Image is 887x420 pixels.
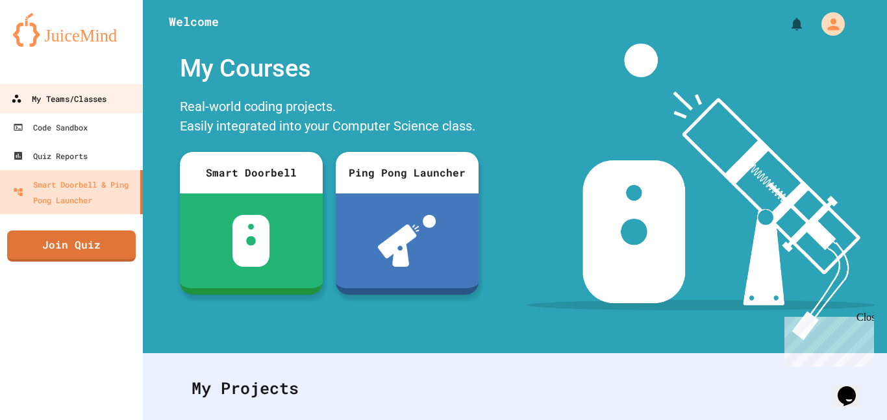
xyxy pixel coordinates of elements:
[173,43,485,93] div: My Courses
[11,91,106,107] div: My Teams/Classes
[180,152,323,193] div: Smart Doorbell
[765,13,808,35] div: My Notifications
[832,368,874,407] iframe: chat widget
[179,363,851,414] div: My Projects
[779,312,874,367] iframe: chat widget
[5,5,90,82] div: Chat with us now!Close
[13,148,88,164] div: Quiz Reports
[7,230,136,262] a: Join Quiz
[13,13,130,47] img: logo-orange.svg
[232,215,269,267] img: sdb-white.svg
[13,177,135,208] div: Smart Doorbell & Ping Pong Launcher
[13,119,88,135] div: Code Sandbox
[808,9,848,39] div: My Account
[173,93,485,142] div: Real-world coding projects. Easily integrated into your Computer Science class.
[336,152,479,193] div: Ping Pong Launcher
[527,43,875,340] img: banner-image-my-projects.png
[378,215,436,267] img: ppl-with-ball.png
